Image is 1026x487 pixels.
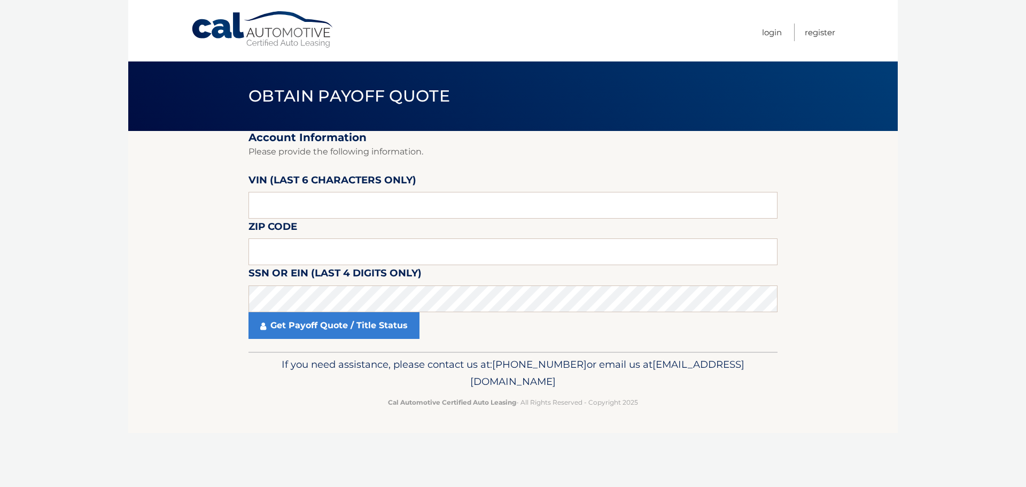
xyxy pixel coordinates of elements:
a: Register [805,24,835,41]
h2: Account Information [248,131,778,144]
a: Login [762,24,782,41]
strong: Cal Automotive Certified Auto Leasing [388,398,516,406]
label: SSN or EIN (last 4 digits only) [248,265,422,285]
label: Zip Code [248,219,297,238]
a: Cal Automotive [191,11,335,49]
label: VIN (last 6 characters only) [248,172,416,192]
a: Get Payoff Quote / Title Status [248,312,419,339]
p: If you need assistance, please contact us at: or email us at [255,356,771,390]
p: Please provide the following information. [248,144,778,159]
span: Obtain Payoff Quote [248,86,450,106]
p: - All Rights Reserved - Copyright 2025 [255,397,771,408]
span: [PHONE_NUMBER] [492,358,587,370]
